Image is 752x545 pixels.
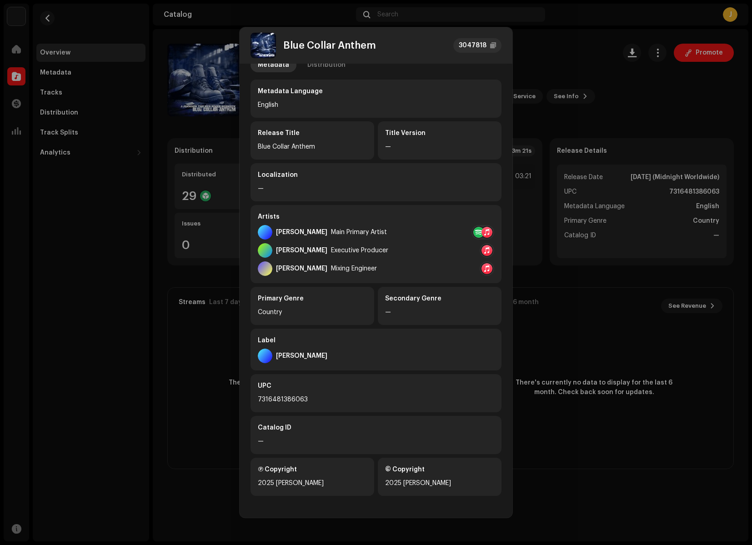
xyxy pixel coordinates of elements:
img: 1cd2ce55-5467-43b1-93e4-b5082d78fd0b [251,33,276,58]
div: [PERSON_NAME] [276,247,327,254]
div: — [258,183,494,194]
div: [PERSON_NAME] [276,265,327,272]
div: Metadata Language [258,87,494,96]
div: Metadata [258,58,289,72]
div: — [385,307,494,318]
div: Release Title [258,129,367,138]
div: Executive Producer [331,247,388,254]
div: Blue Collar Anthem [283,40,376,51]
div: UPC [258,381,494,390]
div: 7316481386063 [258,394,494,405]
div: 2025 [PERSON_NAME] [258,478,367,489]
div: Ⓟ Copyright [258,465,367,474]
div: Artists [258,212,494,221]
div: — [258,436,494,447]
div: Country [258,307,367,318]
div: Mixing Engineer [331,265,377,272]
div: 3047818 [459,40,486,51]
div: © Copyright [385,465,494,474]
div: Catalog ID [258,423,494,432]
div: — [385,141,494,152]
div: Distribution [307,58,346,72]
div: Secondary Genre [385,294,494,303]
div: Blue Collar Anthem [258,141,367,152]
div: Title Version [385,129,494,138]
div: English [258,100,494,110]
div: 2025 [PERSON_NAME] [385,478,494,489]
div: [PERSON_NAME] [276,352,327,360]
div: Localization [258,170,494,180]
div: [PERSON_NAME] [276,229,327,236]
div: Main Primary Artist [331,229,387,236]
div: Label [258,336,494,345]
div: Primary Genre [258,294,367,303]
